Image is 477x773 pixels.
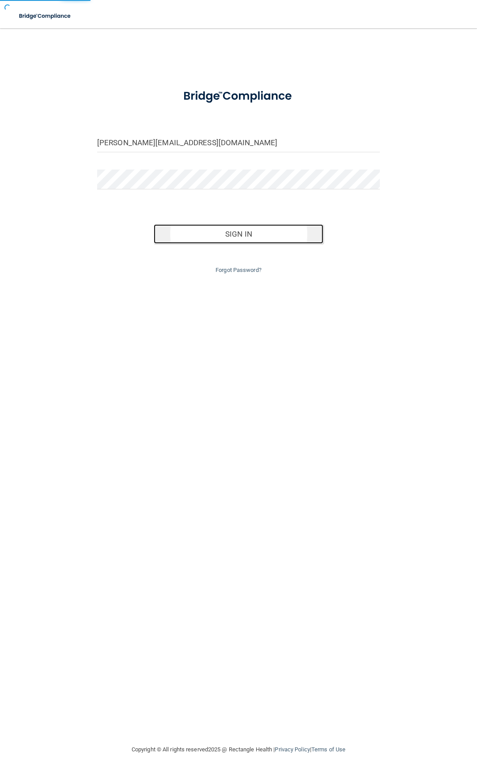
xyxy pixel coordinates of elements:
img: bridge_compliance_login_screen.278c3ca4.svg [13,7,77,25]
button: Sign In [154,224,323,244]
iframe: Drift Widget Chat Controller [324,710,466,746]
a: Forgot Password? [216,267,261,273]
a: Privacy Policy [275,746,310,753]
a: Terms of Use [311,746,345,753]
div: Copyright © All rights reserved 2025 @ Rectangle Health | | [77,735,400,764]
input: Email [97,132,380,152]
img: bridge_compliance_login_screen.278c3ca4.svg [171,81,306,111]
